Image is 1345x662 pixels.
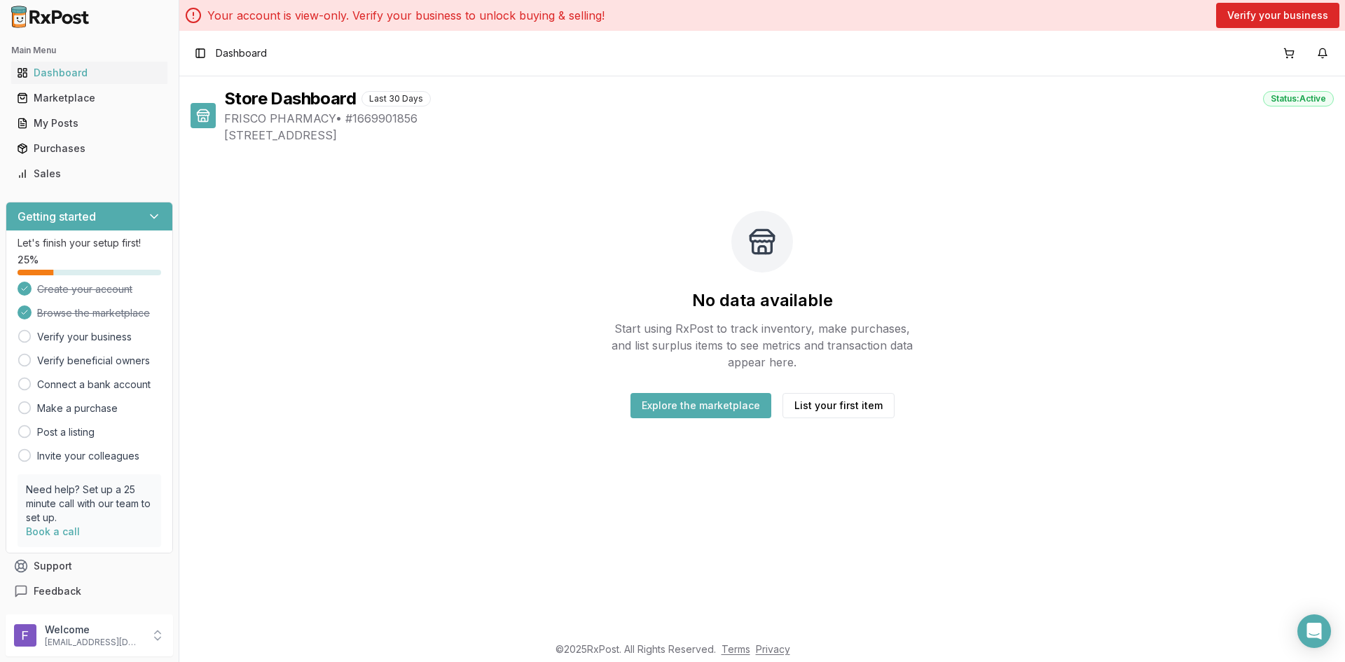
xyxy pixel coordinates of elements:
[224,127,1334,144] span: [STREET_ADDRESS]
[37,378,151,392] a: Connect a bank account
[11,136,167,161] a: Purchases
[37,449,139,463] a: Invite your colleagues
[630,393,771,418] button: Explore the marketplace
[17,167,162,181] div: Sales
[17,142,162,156] div: Purchases
[6,87,173,109] button: Marketplace
[6,62,173,84] button: Dashboard
[26,483,153,525] p: Need help? Set up a 25 minute call with our team to set up.
[1297,614,1331,648] div: Open Intercom Messenger
[6,137,173,160] button: Purchases
[6,163,173,185] button: Sales
[14,624,36,647] img: User avatar
[756,643,790,655] a: Privacy
[18,208,96,225] h3: Getting started
[1216,3,1339,28] button: Verify your business
[17,116,162,130] div: My Posts
[37,282,132,296] span: Create your account
[45,623,142,637] p: Welcome
[224,88,356,110] h1: Store Dashboard
[6,579,173,604] button: Feedback
[224,110,1334,127] span: FRISCO PHARMACY • # 1669901856
[11,45,167,56] h2: Main Menu
[207,7,605,24] p: Your account is view-only. Verify your business to unlock buying & selling!
[216,46,267,60] nav: breadcrumb
[6,553,173,579] button: Support
[605,320,919,371] p: Start using RxPost to track inventory, make purchases, and list surplus items to see metrics and ...
[6,6,95,28] img: RxPost Logo
[11,60,167,85] a: Dashboard
[17,91,162,105] div: Marketplace
[37,306,150,320] span: Browse the marketplace
[782,393,895,418] button: List your first item
[361,91,431,106] div: Last 30 Days
[6,112,173,135] button: My Posts
[11,161,167,186] a: Sales
[37,401,118,415] a: Make a purchase
[17,66,162,80] div: Dashboard
[216,46,267,60] span: Dashboard
[45,637,142,648] p: [EMAIL_ADDRESS][DOMAIN_NAME]
[37,330,132,344] a: Verify your business
[34,584,81,598] span: Feedback
[722,643,750,655] a: Terms
[692,289,833,312] h2: No data available
[18,236,161,250] p: Let's finish your setup first!
[37,425,95,439] a: Post a listing
[1263,91,1334,106] div: Status: Active
[11,111,167,136] a: My Posts
[26,525,80,537] a: Book a call
[18,253,39,267] span: 25 %
[11,85,167,111] a: Marketplace
[37,354,150,368] a: Verify beneficial owners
